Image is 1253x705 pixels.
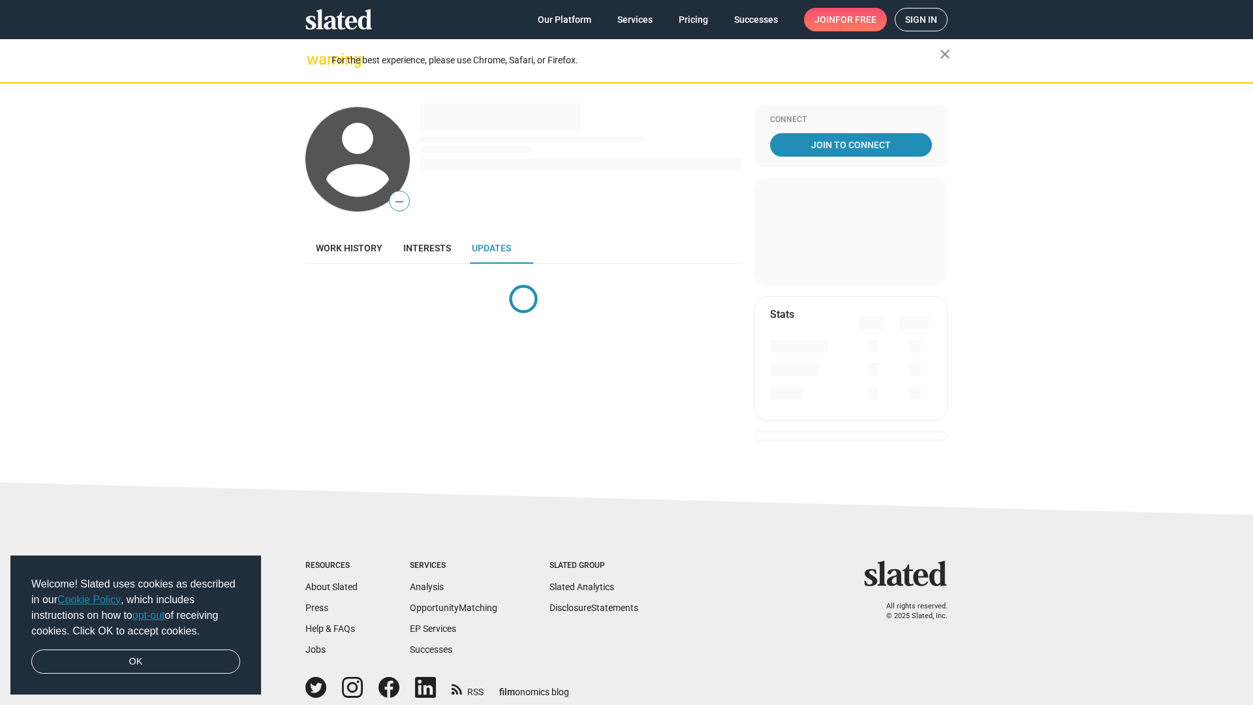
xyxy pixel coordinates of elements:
a: filmonomics blog [499,676,569,698]
a: Updates [461,232,521,264]
a: Our Platform [527,8,602,31]
div: Services [410,561,497,571]
a: Help & FAQs [305,623,355,634]
span: Pricing [679,8,708,31]
p: All rights reserved. © 2025 Slated, Inc. [873,602,948,621]
div: Resources [305,561,358,571]
span: for free [835,8,876,31]
a: Pricing [668,8,719,31]
span: — [390,193,409,210]
a: Joinfor free [804,8,887,31]
a: DisclosureStatements [549,603,638,613]
span: film [499,687,515,697]
span: Work history [316,243,382,253]
a: opt-out [132,610,165,621]
span: Services [617,8,653,31]
span: Our Platform [538,8,591,31]
span: Sign in [905,8,937,31]
span: Welcome! Slated uses cookies as described in our , which includes instructions on how to of recei... [31,576,240,639]
a: Sign in [895,8,948,31]
div: For the best experience, please use Chrome, Safari, or Firefox. [332,52,940,69]
a: dismiss cookie message [31,650,240,674]
mat-icon: warning [307,52,322,67]
div: Connect [770,115,932,125]
a: Cookie Policy [57,594,121,605]
a: Jobs [305,644,326,655]
div: cookieconsent [10,556,261,695]
span: Updates [472,243,511,253]
mat-icon: close [937,46,953,62]
span: Join [814,8,876,31]
a: Join To Connect [770,133,932,157]
a: RSS [452,678,484,698]
a: Successes [410,644,452,655]
div: Slated Group [549,561,638,571]
a: Interests [393,232,461,264]
a: Press [305,603,328,613]
a: Slated Analytics [549,582,614,592]
a: OpportunityMatching [410,603,497,613]
a: Services [607,8,663,31]
span: Join To Connect [773,133,929,157]
a: Successes [724,8,788,31]
mat-card-title: Stats [770,307,794,321]
a: EP Services [410,623,456,634]
a: Work history [305,232,393,264]
span: Interests [403,243,451,253]
a: Analysis [410,582,444,592]
a: About Slated [305,582,358,592]
span: Successes [734,8,778,31]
